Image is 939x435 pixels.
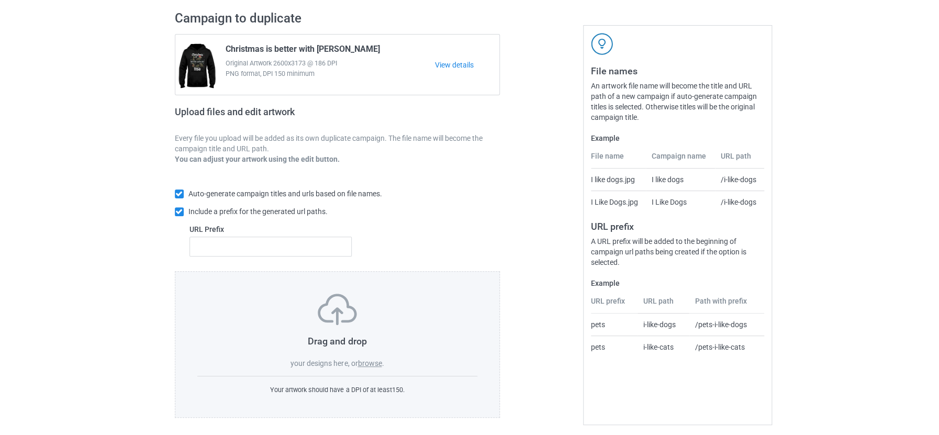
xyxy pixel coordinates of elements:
th: URL path [638,296,689,314]
td: pets [591,314,638,336]
th: Path with prefix [689,296,764,314]
span: Original Artwork 2600x3173 @ 186 DPI [226,58,435,69]
th: URL prefix [591,296,638,314]
div: An artwork file name will become the title and URL path of a new campaign if auto-generate campai... [591,81,764,122]
td: I like dogs [646,169,715,191]
h2: Campaign to duplicate [175,10,500,27]
th: File name [591,151,646,169]
span: Your artwork should have a DPI of at least 150 . [270,386,404,394]
td: i-like-dogs [638,314,689,336]
th: Campaign name [646,151,715,169]
td: pets [591,336,638,358]
h3: URL prefix [591,220,764,232]
td: /i-like-dogs [715,169,764,191]
img: svg+xml;base64,PD94bWwgdmVyc2lvbj0iMS4wIiBlbmNvZGluZz0iVVRGLTgiPz4KPHN2ZyB3aWR0aD0iNzVweCIgaGVpZ2... [318,294,357,325]
div: A URL prefix will be added to the beginning of campaign url paths being created if the option is ... [591,236,764,267]
label: Example [591,278,764,288]
h3: Drag and drop [197,335,478,347]
th: URL path [715,151,764,169]
td: /i-like-dogs [715,191,764,213]
td: /pets-i-like-dogs [689,314,764,336]
label: Example [591,133,764,143]
span: Christmas is better with [PERSON_NAME] [226,44,380,58]
td: I like dogs.jpg [591,169,646,191]
td: i-like-cats [638,336,689,358]
span: Include a prefix for the generated url paths. [188,207,327,216]
td: I Like Dogs [646,191,715,213]
p: Every file you upload will be added as its own duplicate campaign. The file name will become the ... [175,133,500,154]
h3: File names [591,65,764,77]
td: I Like Dogs.jpg [591,191,646,213]
label: browse [357,359,382,367]
img: svg+xml;base64,PD94bWwgdmVyc2lvbj0iMS4wIiBlbmNvZGluZz0iVVRGLTgiPz4KPHN2ZyB3aWR0aD0iNDJweCIgaGVpZ2... [591,33,613,55]
label: URL Prefix [189,224,352,235]
span: . [382,359,384,367]
h2: Upload files and edit artwork [175,106,370,126]
b: You can adjust your artwork using the edit button. [175,155,340,163]
a: View details [435,60,499,70]
span: PNG format, DPI 150 minimum [226,69,435,79]
span: your designs here, or [290,359,357,367]
span: Auto-generate campaign titles and urls based on file names. [188,189,382,198]
td: /pets-i-like-cats [689,336,764,358]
